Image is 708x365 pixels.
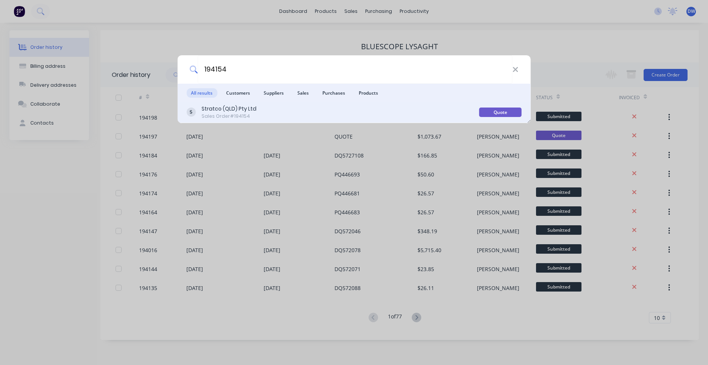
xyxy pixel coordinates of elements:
div: Stratco (QLD) Pty Ltd [202,105,256,113]
div: Sales Order #194154 [202,113,256,120]
span: Products [354,88,383,98]
span: Customers [222,88,255,98]
span: Suppliers [259,88,288,98]
span: All results [186,88,217,98]
div: Quote [479,108,522,117]
input: Start typing a customer or supplier name to create a new order... [198,55,513,84]
span: Sales [293,88,313,98]
span: Purchases [318,88,350,98]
